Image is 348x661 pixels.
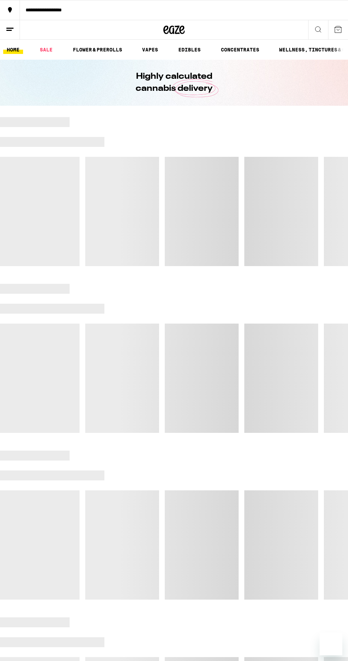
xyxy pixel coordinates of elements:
a: EDIBLES [175,45,204,54]
iframe: Button to launch messaging window [320,633,342,655]
a: VAPES [138,45,162,54]
h1: Highly calculated cannabis delivery [115,71,233,95]
a: CONCENTRATES [217,45,263,54]
a: HOME [3,45,23,54]
a: FLOWER & PREROLLS [69,45,126,54]
a: SALE [36,45,56,54]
